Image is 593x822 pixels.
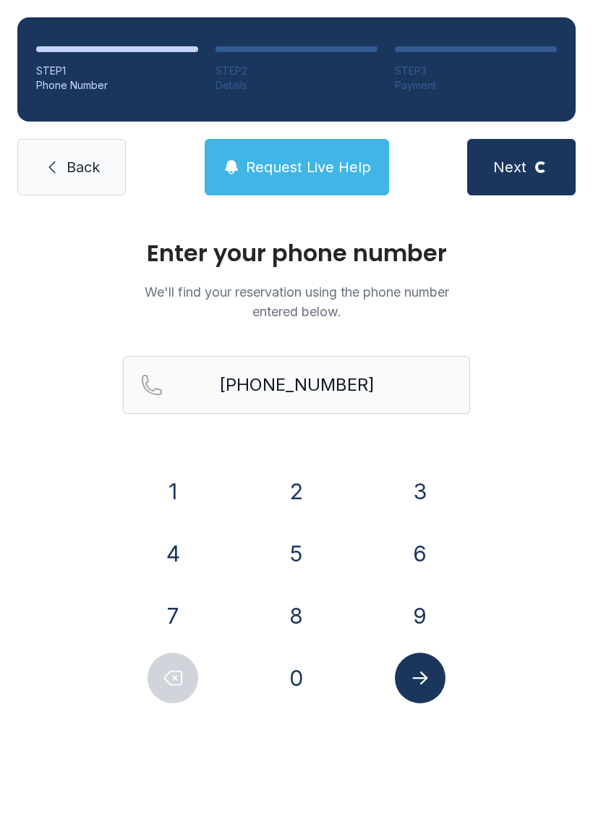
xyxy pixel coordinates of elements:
[395,528,445,579] button: 6
[395,466,445,517] button: 3
[271,653,322,703] button: 0
[36,64,198,78] div: STEP 1
[123,282,470,321] p: We'll find your reservation using the phone number entered below.
[216,64,377,78] div: STEP 2
[148,528,198,579] button: 4
[148,590,198,641] button: 7
[395,653,445,703] button: Submit lookup form
[271,528,322,579] button: 5
[395,78,557,93] div: Payment
[123,242,470,265] h1: Enter your phone number
[148,466,198,517] button: 1
[271,590,322,641] button: 8
[123,356,470,414] input: Reservation phone number
[246,157,371,177] span: Request Live Help
[216,78,377,93] div: Details
[36,78,198,93] div: Phone Number
[271,466,322,517] button: 2
[148,653,198,703] button: Delete number
[493,157,526,177] span: Next
[395,590,445,641] button: 9
[67,157,100,177] span: Back
[395,64,557,78] div: STEP 3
